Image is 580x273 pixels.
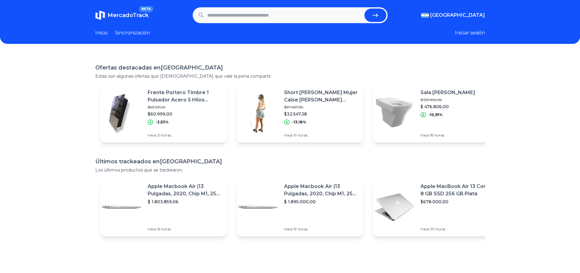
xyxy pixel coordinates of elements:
[141,7,151,11] font: BETA
[284,90,358,110] font: Short [PERSON_NAME] Mujer Calse [PERSON_NAME] Modelos Exclusivos
[430,133,444,137] font: 18 horas
[421,13,429,18] img: Argentina
[292,120,306,124] font: -13,18%
[430,12,485,18] font: [GEOGRAPHIC_DATA]
[455,30,485,36] font: Iniciar sesión
[284,133,293,137] font: Hace
[156,120,169,124] font: -3,53%
[294,227,308,231] font: 19 horas
[373,186,416,229] img: Imagen destacada
[157,227,171,231] font: 15 horas
[95,30,108,36] font: Inicio
[428,112,443,117] font: -10,91%
[148,90,209,110] font: Frente Portero Timbre 1 Pulsador Acero 5 Hilos Embutir
[148,133,156,137] font: Hace
[95,10,149,20] a: MercadoTrackBETA
[420,90,475,95] font: Sala [PERSON_NAME]
[237,178,363,236] a: Imagen destacadaApple Macbook Air (13 Pulgadas, 2020, Chip M1, 256 Gb De Ssd, 8 Gb De Ram) - Plat...
[284,105,303,109] font: $37.487,38
[160,158,222,165] font: [GEOGRAPHIC_DATA]
[420,199,448,204] font: $678.000,00
[373,84,500,143] a: Imagen destacadaSala [PERSON_NAME]$ 535.186,08$ 476.806,00-10,91%Hace 18 horas
[237,92,279,135] img: Imagen destacada
[420,97,442,102] font: $ 535.186,08
[161,64,223,71] font: [GEOGRAPHIC_DATA]
[95,158,160,165] font: Últimos trackeados en
[95,64,161,71] font: Ofertas destacadas en
[115,29,150,37] a: Sincronización
[100,84,227,143] a: Imagen destacadaFrente Portero Timbre 1 Pulsador Acero 5 Hilos Embutir$63.231,56$60.999,00-3,53%H...
[455,29,485,37] button: Iniciar sesión
[100,186,143,229] img: Imagen destacada
[284,227,293,231] font: Hace
[95,10,105,20] img: MercadoTrack
[148,105,165,109] font: $63.231,56
[421,12,485,19] button: [GEOGRAPHIC_DATA]
[420,133,429,137] font: Hace
[148,183,220,211] font: Apple Macbook Air (13 Pulgadas, 2020, Chip M1, 256 Gb De Ssd, 8 Gb De Ram) - Plata
[100,92,143,135] img: Imagen destacada
[95,167,183,173] font: Los últimos productos que se trackearon.
[420,227,429,231] font: Hace
[420,183,495,197] font: Apple MacBook Air 13 Core I5 ​​8 GB SSD 256 GB Plata
[237,84,363,143] a: Imagen destacadaShort [PERSON_NAME] Mujer Calse [PERSON_NAME] Modelos Exclusivos$37.487,38$32.547...
[95,29,108,37] a: Inicio
[148,199,178,204] font: $ 1.803.859,06
[420,104,449,109] font: $ 476.806,00
[284,183,356,211] font: Apple Macbook Air (13 Pulgadas, 2020, Chip M1, 256 Gb De Ssd, 8 Gb De Ram) - Plata
[148,111,172,117] font: $60.999,00
[95,73,272,79] font: Estas son algunas ofertas que [DEMOGRAPHIC_DATA] que vale la pena compartir.
[284,199,316,204] font: $ 1.895.000,00
[115,30,150,36] font: Sincronización
[373,92,416,135] img: Imagen destacada
[294,133,308,137] font: 19 horas
[148,227,156,231] font: Hace
[373,178,500,236] a: Imagen destacadaApple MacBook Air 13 Core I5 ​​8 GB SSD 256 GB Plata$678.000,00Hace 20 horas
[237,186,279,229] img: Imagen destacada
[284,111,307,117] font: $32.547,38
[100,178,227,236] a: Imagen destacadaApple Macbook Air (13 Pulgadas, 2020, Chip M1, 256 Gb De Ssd, 8 Gb De Ram) - Plat...
[430,227,445,231] font: 20 horas
[107,12,149,19] font: MercadoTrack
[157,133,171,137] font: 21 horas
